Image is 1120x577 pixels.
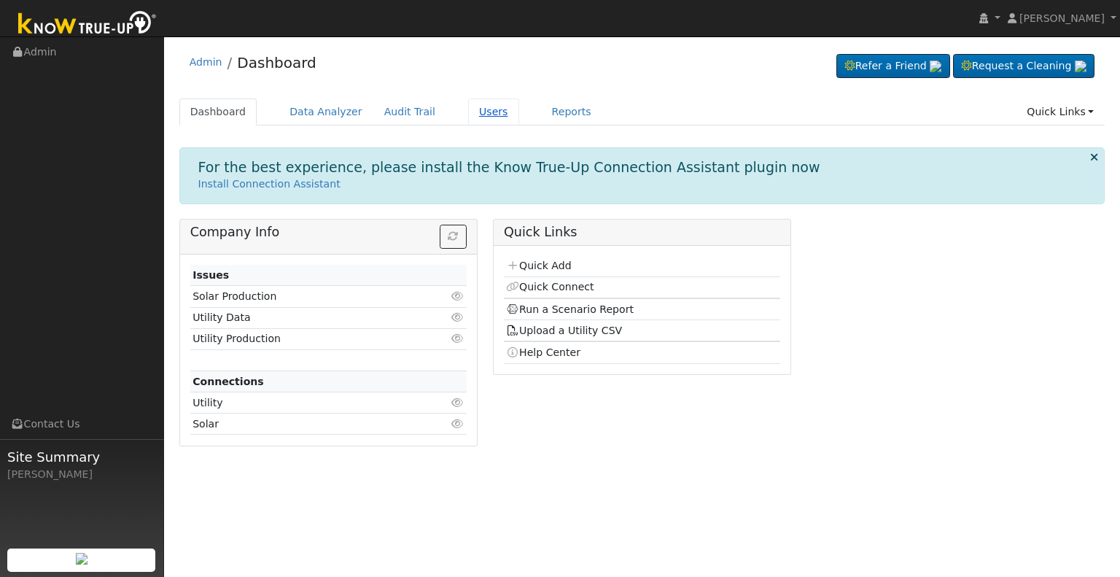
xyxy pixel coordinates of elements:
a: Dashboard [237,54,316,71]
strong: Connections [192,376,264,387]
h1: For the best experience, please install the Know True-Up Connection Assistant plugin now [198,159,820,176]
h5: Company Info [190,225,467,240]
i: Click to view [451,419,464,429]
span: Site Summary [7,447,156,467]
a: Install Connection Assistant [198,178,341,190]
img: retrieve [76,553,87,565]
a: Quick Links [1016,98,1105,125]
h5: Quick Links [504,225,780,240]
a: Data Analyzer [279,98,373,125]
i: Click to view [451,312,464,322]
td: Utility Production [190,328,422,349]
a: Reports [541,98,602,125]
img: retrieve [1075,61,1086,72]
div: [PERSON_NAME] [7,467,156,482]
i: Click to view [451,333,464,344]
a: Quick Add [506,260,571,271]
span: [PERSON_NAME] [1019,12,1105,24]
a: Upload a Utility CSV [506,325,622,336]
td: Solar [190,414,422,435]
a: Audit Trail [373,98,446,125]
a: Quick Connect [506,281,594,293]
i: Click to view [451,398,464,408]
a: Admin [190,56,222,68]
a: Help Center [506,346,580,358]
td: Solar Production [190,286,422,307]
img: Know True-Up [11,8,164,41]
strong: Issues [192,269,229,281]
td: Utility Data [190,307,422,328]
a: Refer a Friend [836,54,950,79]
a: Users [468,98,519,125]
a: Run a Scenario Report [506,303,634,315]
td: Utility [190,392,422,414]
img: retrieve [930,61,941,72]
a: Request a Cleaning [953,54,1094,79]
a: Dashboard [179,98,257,125]
i: Click to view [451,291,464,301]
